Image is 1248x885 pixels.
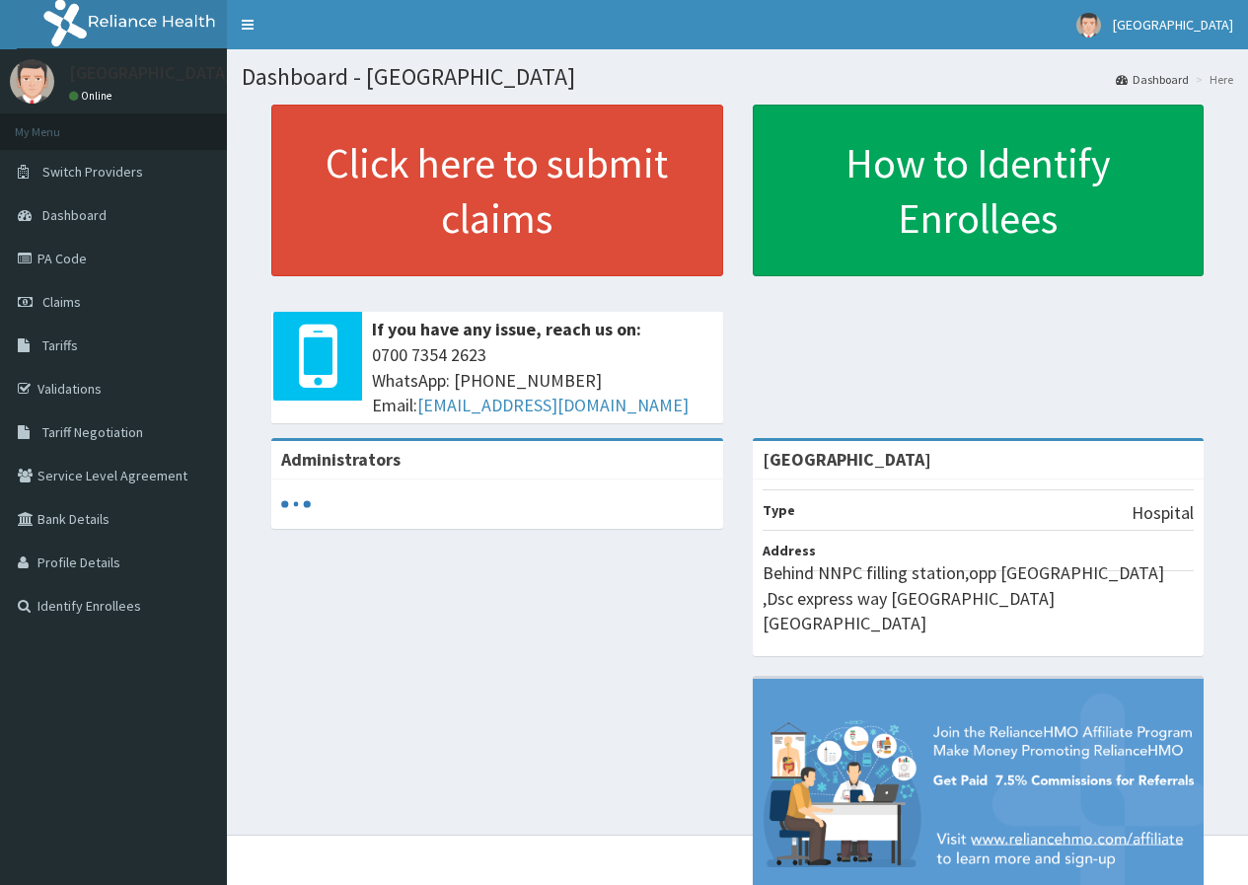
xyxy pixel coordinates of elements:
[69,89,116,103] a: Online
[42,423,143,441] span: Tariff Negotiation
[1113,16,1233,34] span: [GEOGRAPHIC_DATA]
[42,293,81,311] span: Claims
[281,489,311,519] svg: audio-loading
[372,342,713,418] span: 0700 7354 2623 WhatsApp: [PHONE_NUMBER] Email:
[753,105,1205,276] a: How to Identify Enrollees
[69,64,232,82] p: [GEOGRAPHIC_DATA]
[271,105,723,276] a: Click here to submit claims
[42,336,78,354] span: Tariffs
[763,448,931,471] strong: [GEOGRAPHIC_DATA]
[417,394,689,416] a: [EMAIL_ADDRESS][DOMAIN_NAME]
[763,542,816,559] b: Address
[42,206,107,224] span: Dashboard
[1116,71,1189,88] a: Dashboard
[10,59,54,104] img: User Image
[763,501,795,519] b: Type
[42,163,143,181] span: Switch Providers
[1191,71,1233,88] li: Here
[1076,13,1101,37] img: User Image
[281,448,401,471] b: Administrators
[763,560,1195,636] p: Behind NNPC filling station,opp [GEOGRAPHIC_DATA] ,Dsc express way [GEOGRAPHIC_DATA] [GEOGRAPHIC_...
[372,318,641,340] b: If you have any issue, reach us on:
[1132,500,1194,526] p: Hospital
[242,64,1233,90] h1: Dashboard - [GEOGRAPHIC_DATA]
